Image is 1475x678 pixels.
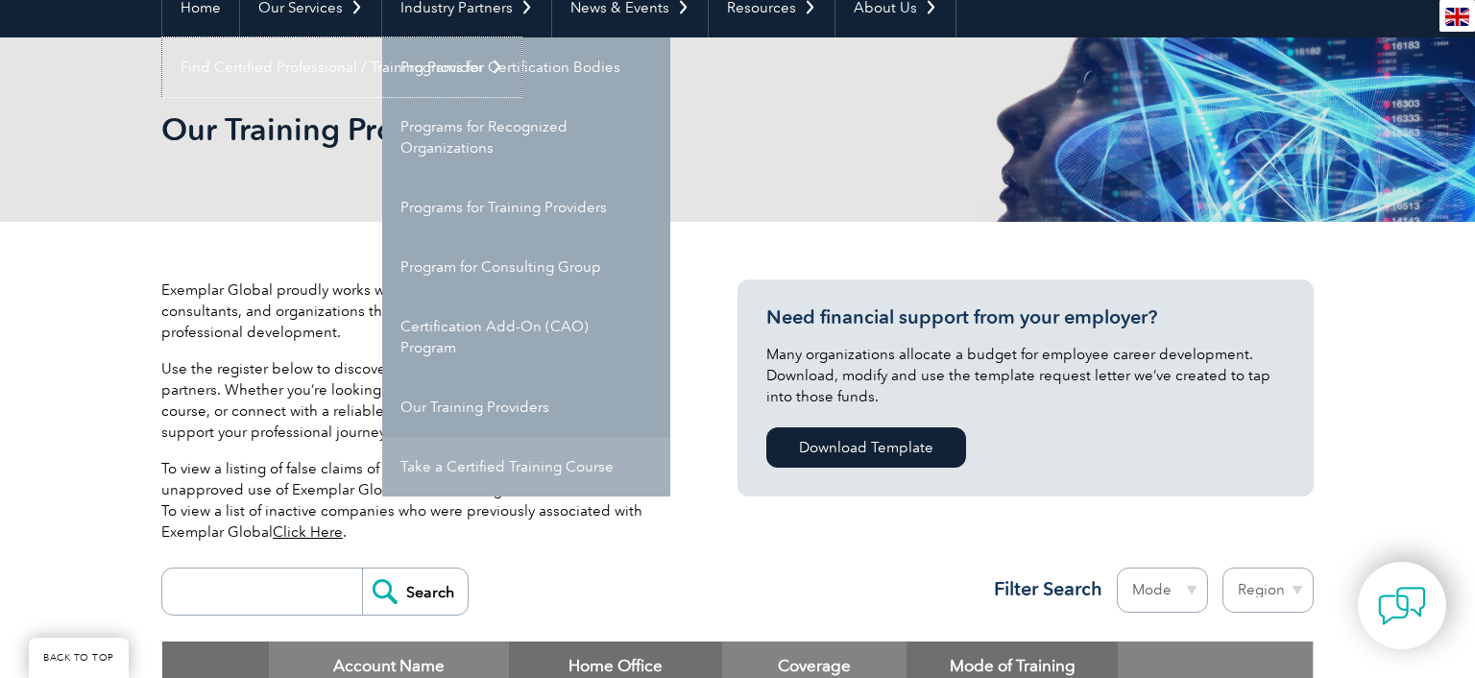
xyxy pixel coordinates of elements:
[382,237,670,297] a: Program for Consulting Group
[766,344,1285,407] p: Many organizations allocate a budget for employee career development. Download, modify and use th...
[161,358,680,443] p: Use the register below to discover detailed profiles and offerings from our partners. Whether you...
[766,427,966,468] a: Download Template
[766,305,1285,329] h3: Need financial support from your employer?
[1445,8,1469,26] img: en
[382,297,670,377] a: Certification Add-On (CAO) Program
[382,178,670,237] a: Programs for Training Providers
[382,97,670,178] a: Programs for Recognized Organizations
[382,37,670,97] a: Programs for Certification Bodies
[162,37,521,97] a: Find Certified Professional / Training Provider
[161,114,968,145] h2: Our Training Providers
[982,577,1102,601] h3: Filter Search
[382,437,670,496] a: Take a Certified Training Course
[362,569,468,615] input: Search
[273,523,343,541] a: Click Here
[161,458,680,543] p: To view a listing of false claims of Exemplar Global training certification or unapproved use of ...
[1378,582,1426,630] img: contact-chat.png
[161,279,680,343] p: Exemplar Global proudly works with a global network of training providers, consultants, and organ...
[382,377,670,437] a: Our Training Providers
[29,638,129,678] a: BACK TO TOP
